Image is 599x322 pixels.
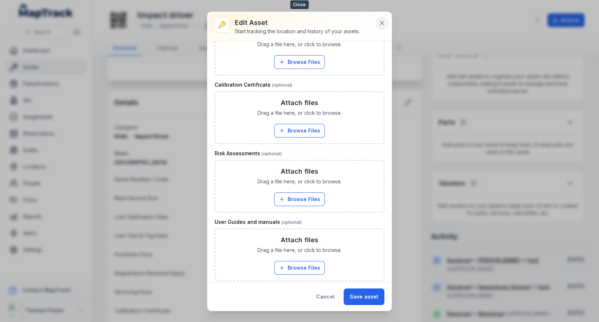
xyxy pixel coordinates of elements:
[258,178,342,185] span: Drag a file here, or click to browse.
[274,124,325,138] button: Browse Files
[215,81,292,88] label: Calibration Certificate
[258,247,342,254] span: Drag a file here, or click to browse.
[215,218,302,226] label: User Guides and manuals
[235,28,360,35] div: Start tracking the location and history of your assets.
[258,109,342,117] span: Drag a file here, or click to browse.
[235,18,360,28] h3: Edit asset
[310,288,341,305] button: Cancel
[344,288,384,305] button: Save asset
[281,98,318,108] h3: Attach files
[258,41,342,48] span: Drag a file here, or click to browse.
[274,55,325,69] button: Browse Files
[274,261,325,275] button: Browse Files
[290,0,309,9] span: Close
[215,150,282,157] label: Risk Assessments
[274,192,325,206] button: Browse Files
[281,235,318,245] h3: Attach files
[281,166,318,177] h3: Attach files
